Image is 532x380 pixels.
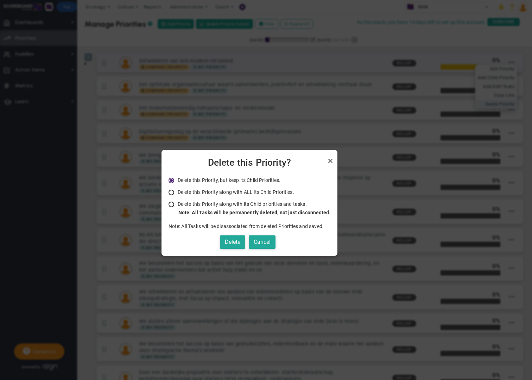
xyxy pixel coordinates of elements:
[249,235,275,249] button: Cancel
[178,210,331,215] strong: Note: All Tasks will be permanently deleted, not just disconnected.
[178,177,280,183] span: Delete this Priority, but keep its Child Priorities.
[167,157,332,169] span: Delete this Priority?
[178,189,294,195] span: Delete this Priority along with ALL its Child Priorities.
[169,223,331,230] div: Note: All Tasks will be disassociated from deleted Priorities and saved.
[178,201,307,207] span: Delete this Priority along with its Child priorities and tasks.
[220,235,245,249] button: Delete
[326,157,335,165] a: Close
